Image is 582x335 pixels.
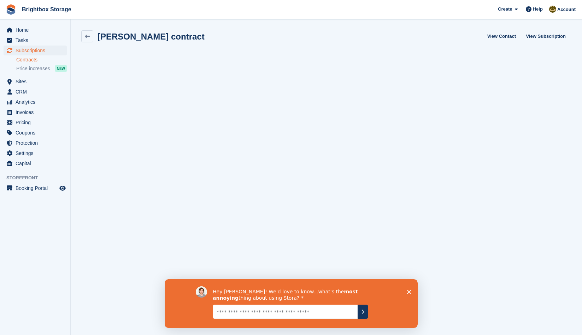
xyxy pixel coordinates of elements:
[523,30,569,42] a: View Subscription
[4,25,67,35] a: menu
[55,65,67,72] div: NEW
[16,183,58,193] span: Booking Portal
[4,183,67,193] a: menu
[4,118,67,127] a: menu
[4,97,67,107] a: menu
[16,35,58,45] span: Tasks
[19,4,74,15] a: Brightbox Storage
[16,87,58,97] span: CRM
[16,97,58,107] span: Analytics
[4,87,67,97] a: menu
[533,6,543,13] span: Help
[16,77,58,86] span: Sites
[16,46,58,55] span: Subscriptions
[165,279,418,328] iframe: Survey by David from Stora
[16,118,58,127] span: Pricing
[16,56,67,63] a: Contracts
[484,30,519,42] a: View Contact
[98,32,205,41] h2: [PERSON_NAME] contract
[6,174,70,181] span: Storefront
[4,128,67,138] a: menu
[4,46,67,55] a: menu
[16,138,58,148] span: Protection
[16,65,67,72] a: Price increases NEW
[4,158,67,168] a: menu
[16,148,58,158] span: Settings
[557,6,576,13] span: Account
[16,25,58,35] span: Home
[16,128,58,138] span: Coupons
[549,6,556,13] img: Viki
[58,184,67,192] a: Preview store
[6,4,16,15] img: stora-icon-8386f47178a22dfd0bd8f6a31ec36ba5ce8667c1dd55bd0f319d3a0aa187defe.svg
[498,6,512,13] span: Create
[4,148,67,158] a: menu
[16,158,58,168] span: Capital
[4,35,67,45] a: menu
[16,65,50,72] span: Price increases
[4,138,67,148] a: menu
[4,107,67,117] a: menu
[16,107,58,117] span: Invoices
[4,77,67,86] a: menu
